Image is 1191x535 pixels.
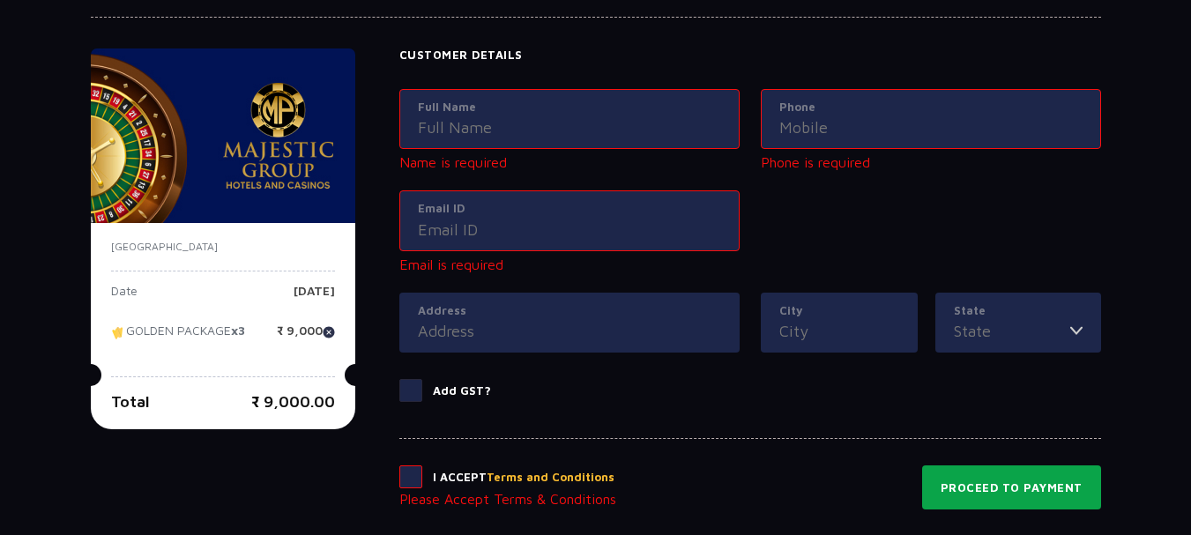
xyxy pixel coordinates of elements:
input: Address [418,319,721,343]
p: ₹ 9,000 [277,324,335,351]
p: [DATE] [294,285,335,311]
input: State [954,319,1070,343]
p: Email is required [399,254,740,275]
p: Name is required [399,152,740,173]
p: ₹ 9,000.00 [251,390,335,413]
img: tikcet [111,324,126,340]
button: Terms and Conditions [487,469,614,487]
p: Date [111,285,138,311]
p: Phone is required [761,152,1101,173]
p: GOLDEN PACKAGE [111,324,245,351]
p: Total [111,390,150,413]
input: Full Name [418,115,721,139]
h4: Customer Details [399,48,1101,63]
input: City [779,319,899,343]
label: Full Name [418,99,721,116]
label: Email ID [418,200,721,218]
p: Please Accept Terms & Conditions [399,488,616,509]
p: Add GST? [433,383,491,400]
img: majesticPride-banner [91,48,355,223]
label: City [779,302,899,320]
label: State [954,302,1083,320]
p: [GEOGRAPHIC_DATA] [111,239,335,255]
input: Email ID [418,218,721,241]
button: Proceed to Payment [922,465,1101,509]
strong: x3 [231,323,245,338]
img: toggler icon [1070,319,1083,343]
label: Address [418,302,721,320]
input: Mobile [779,115,1083,139]
p: I Accept [433,469,614,487]
label: Phone [779,99,1083,116]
